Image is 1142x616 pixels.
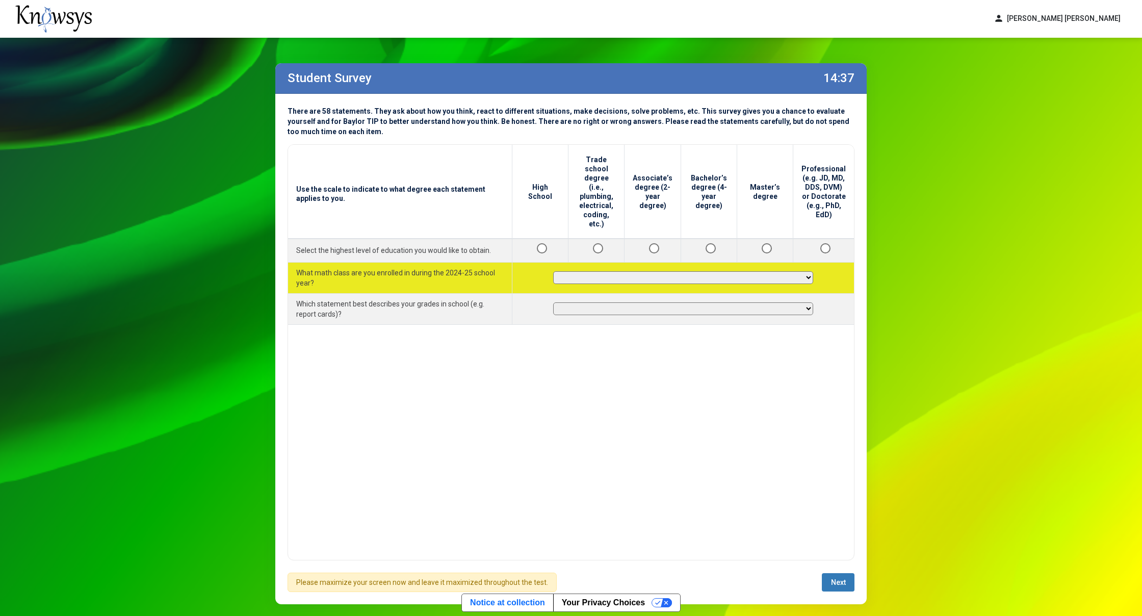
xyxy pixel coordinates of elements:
button: Next [822,573,854,592]
span: There are 58 statements. They ask about how you think, react to different situations, make decisi... [288,107,849,136]
th: Associate’s degree (2-year degree) [625,145,681,239]
img: knowsys-logo.png [15,5,92,33]
td: Select the highest level of education you would like to obtain. [288,239,512,262]
th: Bachelor’s degree (4-year degree) [681,145,737,239]
button: Your Privacy Choices [553,594,680,611]
span: Next [831,578,846,586]
span: Use the scale to indicate to what degree each statement applies to you. [296,185,504,203]
div: Please maximize your screen now and leave it maximized throughout the test. [288,573,557,592]
button: person[PERSON_NAME] [PERSON_NAME] [988,10,1127,27]
th: Trade school degree (i.e., plumbing, electrical, coding, etc.) [568,145,625,239]
th: Professional (e.g. JD, MD, DDS, DVM) or Doctorate (e.g., PhD, EdD) [793,145,854,239]
td: What math class are you enrolled in during the 2024-25 school year? [288,262,512,293]
label: Student Survey [288,71,372,85]
th: High School [512,145,568,239]
a: Notice at collection [462,594,553,611]
th: Master’s degree [737,145,793,239]
label: 14:37 [823,71,854,85]
td: Which statement best describes your grades in school (e.g. report cards)? [288,293,512,324]
span: person [994,13,1004,24]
